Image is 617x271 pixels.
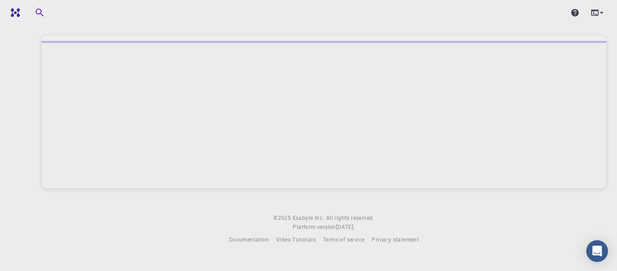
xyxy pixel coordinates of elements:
span: Platform version [293,223,336,232]
span: Documentation [229,236,269,243]
div: Open Intercom Messenger [586,240,608,262]
span: Privacy statement [372,236,419,243]
a: Video Tutorials [276,235,316,244]
a: Exabyte Inc. [293,214,324,223]
a: Terms of service [323,235,365,244]
span: Exabyte Inc. [293,214,324,221]
span: [DATE] . [336,223,355,230]
span: All rights reserved. [326,214,374,223]
a: Documentation [229,235,269,244]
span: Terms of service [323,236,365,243]
span: Video Tutorials [276,236,316,243]
a: Privacy statement [372,235,419,244]
img: logo [7,8,20,17]
span: © 2025 [273,214,292,223]
a: [DATE]. [336,223,355,232]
